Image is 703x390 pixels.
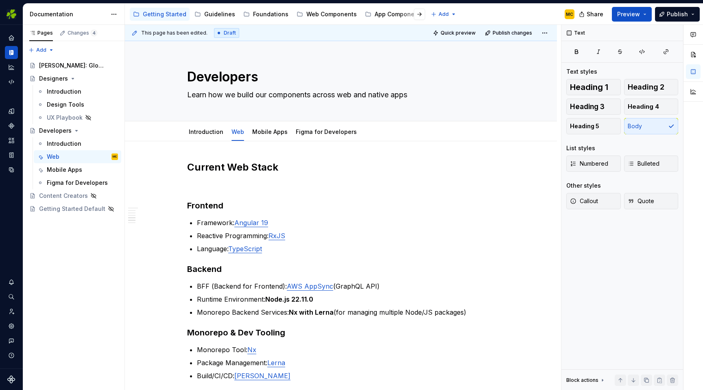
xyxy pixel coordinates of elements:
[34,85,121,98] a: Introduction
[197,244,495,254] p: Language:
[249,123,291,140] div: Mobile Apps
[197,281,495,291] p: BFF (Backend for Frontend): (GraphQL API)
[612,7,652,22] button: Preview
[39,74,68,83] div: Designers
[296,128,357,135] a: Figma for Developers
[224,30,236,36] span: Draft
[91,30,97,36] span: 4
[47,101,84,109] div: Design Tools
[493,30,532,36] span: Publish changes
[570,197,598,205] span: Callout
[39,192,88,200] div: Content Creators
[482,27,536,39] button: Publish changes
[26,72,121,85] a: Designers
[143,10,186,18] div: Getting Started
[5,46,18,59] a: Documentation
[566,193,621,209] button: Callout
[362,8,427,21] a: App Components
[624,156,679,172] button: Bulleted
[247,346,256,354] a: Nx
[624,99,679,115] button: Heading 4
[197,371,495,381] p: Build/CI/CD:
[624,79,679,95] button: Heading 2
[5,305,18,318] a: Invite team
[47,153,59,161] div: Web
[187,161,495,174] h2: Current Web Stack
[566,118,621,134] button: Heading 5
[130,8,190,21] a: Getting Started
[39,61,106,70] div: [PERSON_NAME]: Global Experience Language
[197,358,495,368] p: Package Management:
[269,232,285,240] a: RxJS
[667,10,688,18] span: Publish
[34,98,121,111] a: Design Tools
[34,176,121,189] a: Figma for Developers
[375,10,424,18] div: App Components
[47,166,82,174] div: Mobile Apps
[228,245,262,253] a: TypeScript
[570,122,599,130] span: Heading 5
[5,105,18,118] a: Design tokens
[30,10,107,18] div: Documentation
[624,193,679,209] button: Quote
[7,9,16,19] img: 56b5df98-d96d-4d7e-807c-0afdf3bdaefa.png
[566,144,595,152] div: List styles
[68,30,97,36] div: Changes
[47,114,83,122] div: UX Playbook
[240,8,292,21] a: Foundations
[628,160,659,168] span: Bulleted
[231,128,244,135] a: Web
[617,10,640,18] span: Preview
[5,290,18,303] button: Search ⌘K
[5,31,18,44] a: Home
[566,156,621,172] button: Numbered
[47,179,108,187] div: Figma for Developers
[197,307,495,317] p: Monorepo Backend Services: (for managing multiple Node/JS packages)
[34,150,121,163] a: WebMC
[5,75,18,88] a: Code automation
[287,282,333,290] a: AWS AppSync
[26,202,121,215] a: Getting Started Default
[26,44,57,56] button: Add
[628,197,654,205] span: Quote
[187,264,222,274] strong: Backend
[189,128,223,135] a: Introduction
[186,123,227,140] div: Introduction
[566,68,597,76] div: Text styles
[5,320,18,333] a: Settings
[47,88,81,96] div: Introduction
[306,10,357,18] div: Web Components
[5,119,18,132] div: Components
[252,128,288,135] a: Mobile Apps
[293,8,360,21] a: Web Components
[39,205,105,213] div: Getting Started Default
[289,308,334,316] strong: Nx with Lerna
[5,276,18,289] button: Notifications
[575,7,609,22] button: Share
[5,61,18,74] div: Analytics
[130,6,427,22] div: Page tree
[36,47,46,53] span: Add
[5,134,18,147] div: Assets
[228,123,247,140] div: Web
[39,127,72,135] div: Developers
[26,59,121,215] div: Page tree
[34,163,121,176] a: Mobile Apps
[29,30,53,36] div: Pages
[47,140,81,148] div: Introduction
[191,8,238,21] a: Guidelines
[5,149,18,162] a: Storybook stories
[197,345,495,355] p: Monorepo Tool:
[113,153,117,161] div: MC
[197,294,495,304] p: Runtime Environment:
[204,10,235,18] div: Guidelines
[655,7,700,22] button: Publish
[26,59,121,72] a: [PERSON_NAME]: Global Experience Language
[566,79,621,95] button: Heading 1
